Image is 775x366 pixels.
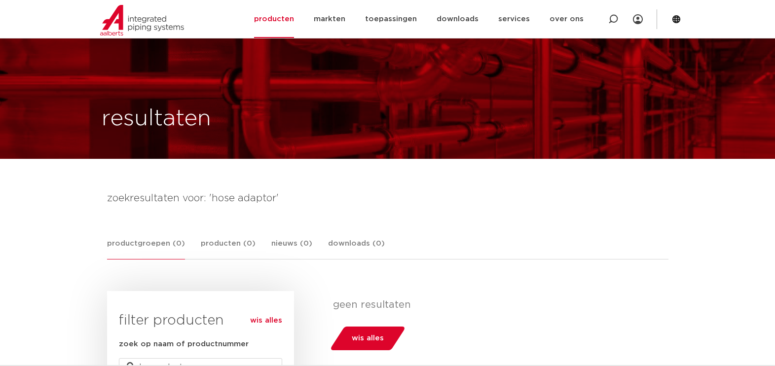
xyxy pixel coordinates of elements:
[201,238,256,259] a: producten (0)
[107,190,668,206] h4: zoekresultaten voor: 'hose adaptor'
[333,299,661,311] p: geen resultaten
[250,315,282,327] a: wis alles
[271,238,312,259] a: nieuws (0)
[102,103,211,135] h1: resultaten
[119,338,249,350] label: zoek op naam of productnummer
[328,238,385,259] a: downloads (0)
[107,238,185,259] a: productgroepen (0)
[119,311,282,330] h3: filter producten
[352,330,384,346] span: wis alles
